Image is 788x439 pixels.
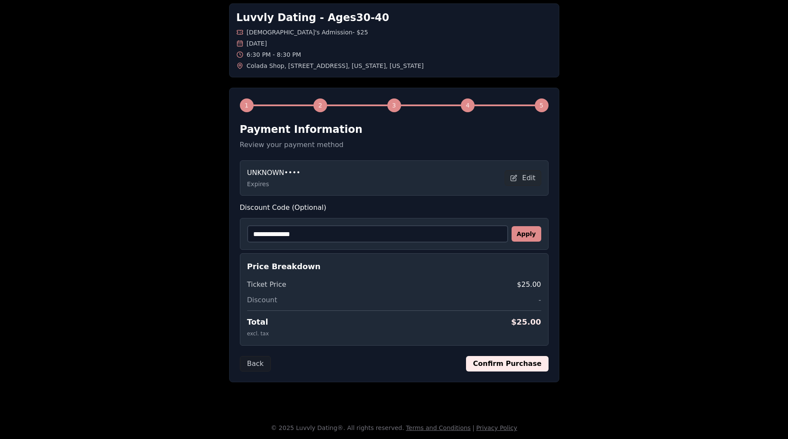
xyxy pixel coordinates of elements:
div: 2 [313,98,327,112]
span: | [472,424,475,431]
div: 5 [535,98,549,112]
span: [DEMOGRAPHIC_DATA]'s Admission - $25 [247,28,368,37]
div: 4 [461,98,475,112]
p: Expires [247,180,300,188]
a: Privacy Policy [476,424,517,431]
button: Back [240,356,271,371]
button: Confirm Purchase [466,356,548,371]
span: [DATE] [247,39,267,48]
h4: Price Breakdown [247,261,541,273]
span: Total [247,316,268,328]
span: Colada Shop , [STREET_ADDRESS] , [US_STATE] , [US_STATE] [247,61,424,70]
label: Discount Code (Optional) [240,203,549,213]
span: UNKNOWN •••• [247,168,300,178]
span: $ 25.00 [511,316,541,328]
span: - [539,295,541,305]
a: Terms and Conditions [406,424,471,431]
p: Review your payment method [240,140,549,150]
div: 1 [240,98,254,112]
button: Edit [505,170,541,186]
span: $25.00 [517,279,541,290]
span: excl. tax [247,331,269,337]
span: Ticket Price [247,279,286,290]
span: Discount [247,295,277,305]
h1: Luvvly Dating - Ages 30 - 40 [236,11,552,25]
h2: Payment Information [240,123,549,136]
button: Apply [512,226,541,242]
div: 3 [387,98,401,112]
span: 6:30 PM - 8:30 PM [247,50,301,59]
